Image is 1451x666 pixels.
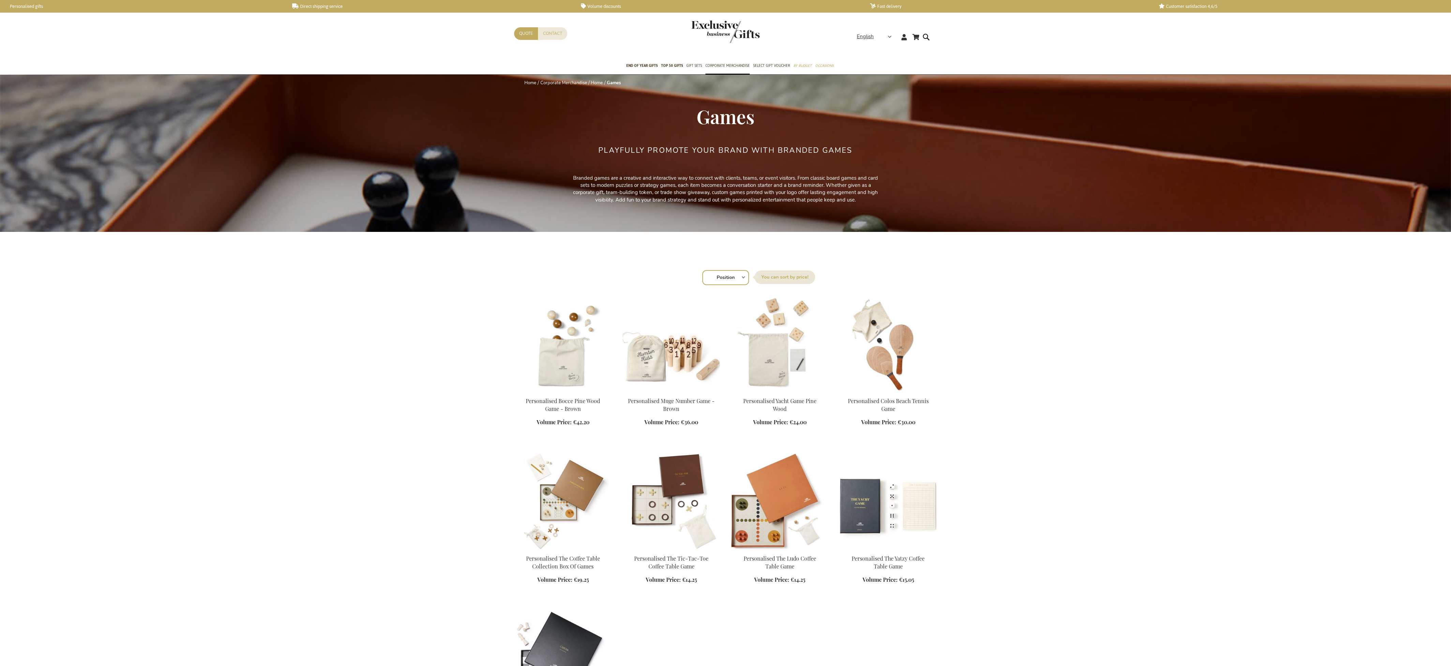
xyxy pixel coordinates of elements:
span: By Budget [793,62,812,69]
a: TIC TAC TOE coffee table game [623,546,720,553]
a: The Yatzy Coffee Table Game [839,546,937,553]
a: store logo [691,20,725,43]
a: Personalised gifts [3,3,281,9]
a: Personalised Bocce Pine Wood Game - Brown [526,397,600,412]
a: Quote [514,27,538,40]
a: Volume Price: €14.25 [754,576,805,584]
span: Volume Price: [646,576,681,583]
span: TOP 50 Gifts [661,62,683,69]
strong: Games [607,80,621,86]
span: €36.00 [681,418,698,426]
span: Volume Price: [863,576,898,583]
h2: Playfully Promote Your Brand with Branded Games [598,146,852,154]
a: Volume Price: €15.05 [863,576,914,584]
a: Personalised The Yatzy Coffee Table Game [852,555,925,570]
img: Collection Box Of Games [514,454,612,549]
a: Personalised The Tic-Tac-Toe Coffee Table Game [634,555,708,570]
a: Volume Price: €36.00 [644,418,698,426]
span: €24.00 [790,418,807,426]
img: LUDO coffee table game [731,454,828,549]
span: Corporate Merchandise [705,62,750,69]
label: Sort By [754,270,815,284]
span: €30.00 [898,418,915,426]
span: €15.05 [899,576,914,583]
a: Volume Price: €42.20 [537,418,589,426]
a: LUDO coffee table game [731,546,828,553]
a: Volume Price: €14.25 [646,576,697,584]
a: Personalised Bocce Pine Wood Game - Brown [514,389,612,395]
span: Volume Price: [753,418,788,426]
span: €19.25 [574,576,589,583]
span: Volume Price: [537,576,572,583]
a: Personalised Muge Number Game - Brown [628,397,715,412]
span: Volume Price: [861,418,896,426]
span: Games [697,104,754,129]
a: Personalised Yacht Game Pine Wood [731,389,828,395]
a: Volume Price: €30.00 [861,418,915,426]
span: Select Gift Voucher [753,62,790,69]
a: Home [524,80,536,86]
span: End of year gifts [626,62,658,69]
img: Personalised Bocce Pine Wood Game - Brown [514,296,612,391]
span: Occasions [815,62,834,69]
span: Volume Price: [537,418,572,426]
a: Personalised The Ludo Coffee Table Game [744,555,816,570]
a: Volume Price: €19.25 [537,576,589,584]
span: Volume Price: [644,418,679,426]
span: English [857,33,874,41]
a: Personalised The Coffee Table Collection Box Of Games [526,555,600,570]
img: Exclusive Business gifts logo [691,20,760,43]
span: €14.25 [791,576,805,583]
span: Gift Sets [686,62,702,69]
a: Personalised Yacht Game Pine Wood [743,397,817,412]
img: The Yatzy Coffee Table Game [839,454,937,549]
a: Direct shipping service [292,3,570,9]
img: Personalised Yacht Game Pine Wood [731,296,828,391]
img: TIC TAC TOE coffee table game [623,454,720,549]
span: €14.25 [682,576,697,583]
span: Volume Price: [754,576,789,583]
a: Customer satisfaction 4,6/5 [1159,3,1437,9]
a: Corporate Merchandise [540,80,587,86]
p: Branded games are a creative and interactive way to connect with clients, teams, or event visitor... [572,175,879,204]
div: English [857,33,896,41]
span: €42.20 [573,418,589,426]
a: Colos Beach Tennis Game [839,389,937,395]
a: Home [591,80,603,86]
a: Volume discounts [581,3,859,9]
a: Contact [538,27,567,40]
a: Fast delivery [870,3,1148,9]
a: Volume Price: €24.00 [753,418,807,426]
img: Personalised Muge Number Game - Brown [623,296,720,391]
a: Collection Box Of Games [514,546,612,553]
a: Personalised Muge Number Game - Brown [623,389,720,395]
a: Personalised Colos Beach Tennis Game [848,397,929,412]
img: Colos Beach Tennis Game [839,296,937,391]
